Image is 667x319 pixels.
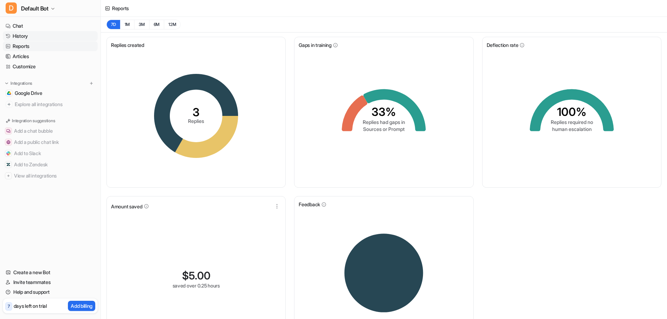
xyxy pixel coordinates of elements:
[371,105,396,119] tspan: 33%
[68,301,95,311] button: Add billing
[363,126,405,132] tspan: Sources or Prompt
[557,105,586,119] tspan: 100%
[3,137,98,148] button: Add a public chat linkAdd a public chat link
[3,80,34,87] button: Integrations
[12,118,55,124] p: Integration suggestions
[550,119,593,125] tspan: Replies required no
[189,269,210,282] span: 5.00
[120,20,134,29] button: 1M
[193,105,200,119] tspan: 3
[111,203,143,210] span: Amount saved
[3,51,98,61] a: Articles
[173,282,220,289] div: saved over 0.25 hours
[21,4,49,13] span: Default Bot
[89,81,94,86] img: menu_add.svg
[188,118,204,124] tspan: Replies
[134,20,149,29] button: 3M
[3,41,98,51] a: Reports
[3,268,98,277] a: Create a new Bot
[106,20,120,29] button: 7D
[8,303,10,310] p: 7
[6,162,11,167] img: Add to Zendesk
[6,129,11,133] img: Add a chat bubble
[3,99,98,109] a: Explore all integrations
[15,99,95,110] span: Explore all integrations
[3,31,98,41] a: History
[111,41,144,49] span: Replies created
[4,81,9,86] img: expand menu
[112,5,129,12] div: Reports
[164,20,181,29] button: 12M
[3,287,98,297] a: Help and support
[6,101,13,108] img: explore all integrations
[299,41,332,49] span: Gaps in training
[6,174,11,178] img: View all integrations
[3,159,98,170] button: Add to ZendeskAdd to Zendesk
[3,62,98,71] a: Customize
[487,41,519,49] span: Deflection rate
[3,170,98,181] button: View all integrationsView all integrations
[11,81,32,86] p: Integrations
[6,2,17,14] span: D
[14,302,47,310] p: days left on trial
[149,20,164,29] button: 6M
[299,201,320,208] span: Feedback
[3,125,98,137] button: Add a chat bubbleAdd a chat bubble
[3,88,98,98] a: Google DriveGoogle Drive
[3,21,98,31] a: Chat
[71,302,92,310] p: Add billing
[15,90,42,97] span: Google Drive
[552,126,591,132] tspan: human escalation
[3,148,98,159] button: Add to SlackAdd to Slack
[363,119,405,125] tspan: Replies had gaps in
[6,140,11,144] img: Add a public chat link
[7,91,11,95] img: Google Drive
[182,269,210,282] div: $
[3,277,98,287] a: Invite teammates
[6,151,11,155] img: Add to Slack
